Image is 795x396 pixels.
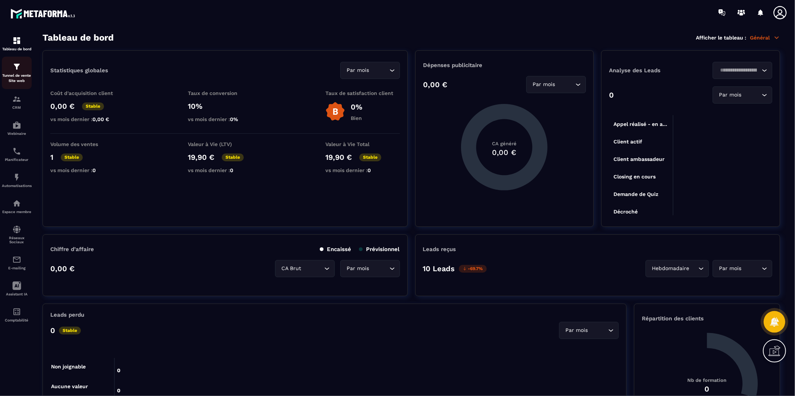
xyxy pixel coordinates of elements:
[92,116,109,122] span: 0,00 €
[275,260,335,277] div: Search for option
[2,167,32,193] a: automationsautomationsAutomatisations
[51,364,86,370] tspan: Non joignable
[359,246,400,253] p: Prévisionnel
[609,67,691,74] p: Analyse des Leads
[423,264,455,273] p: 10 Leads
[50,311,84,318] p: Leads perdu
[50,167,125,173] p: vs mois dernier :
[609,91,614,99] p: 0
[51,383,88,389] tspan: Aucune valeur
[12,147,21,156] img: scheduler
[59,327,81,335] p: Stable
[642,315,772,322] p: Répartition des clients
[359,153,381,161] p: Stable
[50,141,125,147] p: Volume des ventes
[423,246,456,253] p: Leads reçus
[12,199,21,208] img: automations
[340,62,400,79] div: Search for option
[12,173,21,182] img: automations
[2,73,32,83] p: Tunnel de vente Site web
[367,167,371,173] span: 0
[12,95,21,104] img: formation
[613,156,665,162] tspan: Client ambassadeur
[531,80,557,89] span: Par mois
[2,193,32,219] a: automationsautomationsEspace membre
[50,67,108,74] p: Statistiques globales
[2,132,32,136] p: Webinaire
[2,250,32,276] a: emailemailE-mailing
[2,219,32,250] a: social-networksocial-networkRéseaux Sociaux
[613,139,642,145] tspan: Client actif
[559,322,619,339] div: Search for option
[50,90,125,96] p: Coût d'acquisition client
[2,57,32,89] a: formationformationTunnel de vente Site web
[325,102,345,121] img: b-badge-o.b3b20ee6.svg
[188,167,262,173] p: vs mois dernier :
[717,91,743,99] span: Par mois
[2,292,32,296] p: Assistant IA
[423,80,447,89] p: 0,00 €
[12,36,21,45] img: formation
[50,264,75,273] p: 0,00 €
[717,264,743,273] span: Par mois
[2,31,32,57] a: formationformationTableau de bord
[2,276,32,302] a: Assistant IA
[50,326,55,335] p: 0
[61,153,83,161] p: Stable
[2,47,32,51] p: Tableau de bord
[12,225,21,234] img: social-network
[613,121,667,127] tspan: Appel réalisé - en a...
[2,302,32,328] a: accountantaccountantComptabilité
[2,236,32,244] p: Réseaux Sociaux
[188,153,214,162] p: 19,90 €
[188,90,262,96] p: Taux de conversion
[2,89,32,115] a: formationformationCRM
[340,260,400,277] div: Search for option
[92,167,96,173] span: 0
[12,255,21,264] img: email
[646,260,709,277] div: Search for option
[10,7,78,20] img: logo
[2,105,32,110] p: CRM
[713,86,772,104] div: Search for option
[188,141,262,147] p: Valeur à Vie (LTV)
[50,116,125,122] p: vs mois dernier :
[50,153,53,162] p: 1
[613,209,638,215] tspan: Décroché
[325,141,400,147] p: Valeur à Vie Total
[82,102,104,110] p: Stable
[743,91,760,99] input: Search for option
[50,102,75,111] p: 0,00 €
[351,115,362,121] p: Bien
[325,167,400,173] p: vs mois dernier :
[345,264,371,273] span: Par mois
[557,80,574,89] input: Search for option
[222,153,244,161] p: Stable
[2,141,32,167] a: schedulerschedulerPlanificateur
[12,62,21,71] img: formation
[613,191,658,197] tspan: Demande de Quiz
[650,264,691,273] span: Hebdomadaire
[696,35,746,41] p: Afficher le tableau :
[50,246,94,253] p: Chiffre d’affaire
[325,153,352,162] p: 19,90 €
[2,184,32,188] p: Automatisations
[2,210,32,214] p: Espace membre
[564,326,590,335] span: Par mois
[2,318,32,322] p: Comptabilité
[345,66,371,75] span: Par mois
[12,307,21,316] img: accountant
[526,76,586,93] div: Search for option
[713,62,772,79] div: Search for option
[280,264,303,273] span: CA Brut
[691,264,697,273] input: Search for option
[717,66,760,75] input: Search for option
[750,34,780,41] p: Général
[613,174,656,180] tspan: Closing en cours
[303,264,322,273] input: Search for option
[371,66,388,75] input: Search for option
[743,264,760,273] input: Search for option
[320,246,351,253] p: Encaissé
[2,266,32,270] p: E-mailing
[590,326,606,335] input: Search for option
